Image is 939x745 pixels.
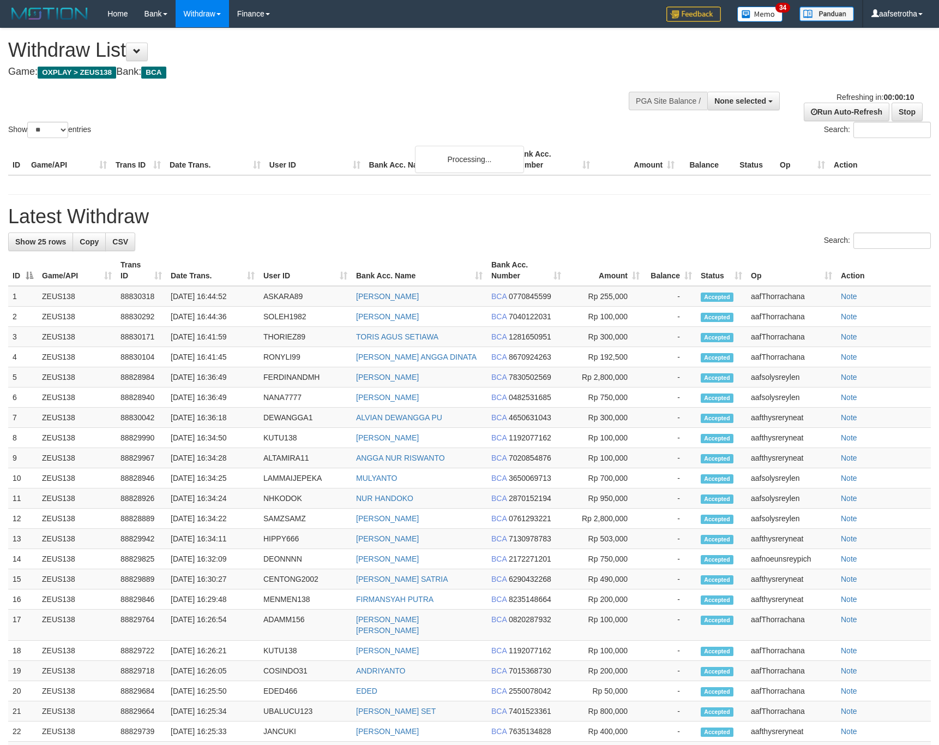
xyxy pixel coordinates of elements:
[565,255,644,286] th: Amount: activate to sort column ascending
[747,610,836,641] td: aafThorrachana
[38,488,116,509] td: ZEUS138
[696,255,747,286] th: Status: activate to sort column ascending
[491,534,507,543] span: BCA
[259,468,352,488] td: LAMMAIJEPEKA
[799,7,854,21] img: panduan.png
[38,367,116,388] td: ZEUS138
[565,569,644,589] td: Rp 490,000
[112,237,128,246] span: CSV
[883,93,914,102] strong: 00:00:10
[701,454,733,463] span: Accepted
[841,474,857,482] a: Note
[38,286,116,307] td: ZEUS138
[775,144,829,175] th: Op
[841,615,857,624] a: Note
[38,388,116,408] td: ZEUS138
[116,327,166,347] td: 88830171
[491,292,507,301] span: BCA
[509,646,551,655] span: Copy 1192077162 to clipboard
[116,569,166,589] td: 88829889
[701,535,733,544] span: Accepted
[116,286,166,307] td: 88830318
[565,589,644,610] td: Rp 200,000
[841,332,857,341] a: Note
[259,307,352,327] td: SOLEH1982
[356,727,419,736] a: [PERSON_NAME]
[38,408,116,428] td: ZEUS138
[8,549,38,569] td: 14
[747,428,836,448] td: aafthysreryneat
[644,448,696,468] td: -
[841,494,857,503] a: Note
[116,255,166,286] th: Trans ID: activate to sort column ascending
[565,529,644,549] td: Rp 503,000
[644,641,696,661] td: -
[166,509,259,529] td: [DATE] 16:34:22
[8,610,38,641] td: 17
[38,610,116,641] td: ZEUS138
[259,488,352,509] td: NHKODOK
[841,707,857,716] a: Note
[259,286,352,307] td: ASKARA89
[644,286,696,307] td: -
[8,448,38,468] td: 9
[509,353,551,361] span: Copy 8670924263 to clipboard
[491,393,507,402] span: BCA
[701,555,733,564] span: Accepted
[38,468,116,488] td: ZEUS138
[166,569,259,589] td: [DATE] 16:30:27
[8,408,38,428] td: 7
[8,307,38,327] td: 2
[116,661,166,681] td: 88829718
[841,666,857,675] a: Note
[356,292,419,301] a: [PERSON_NAME]
[707,92,780,110] button: None selected
[565,307,644,327] td: Rp 100,000
[594,144,679,175] th: Amount
[509,534,551,543] span: Copy 7130978783 to clipboard
[841,534,857,543] a: Note
[565,488,644,509] td: Rp 950,000
[166,661,259,681] td: [DATE] 16:26:05
[509,595,551,604] span: Copy 8235148664 to clipboard
[747,307,836,327] td: aafThorrachana
[491,615,507,624] span: BCA
[747,347,836,367] td: aafThorrachana
[259,509,352,529] td: SAMZSAMZ
[565,286,644,307] td: Rp 255,000
[259,388,352,408] td: NANA7777
[491,413,507,422] span: BCA
[356,353,477,361] a: [PERSON_NAME] ANGGA DINATA
[141,67,166,79] span: BCA
[892,103,923,121] a: Stop
[116,448,166,468] td: 88829967
[701,293,733,302] span: Accepted
[166,367,259,388] td: [DATE] 16:36:49
[747,448,836,468] td: aafthysreryneat
[8,67,615,78] h4: Game: Bank:
[644,549,696,569] td: -
[841,393,857,402] a: Note
[8,144,27,175] th: ID
[356,666,406,675] a: ANDRIYANTO
[111,144,165,175] th: Trans ID
[509,575,551,583] span: Copy 6290432268 to clipboard
[644,255,696,286] th: Balance: activate to sort column ascending
[356,373,419,382] a: [PERSON_NAME]
[38,327,116,347] td: ZEUS138
[166,327,259,347] td: [DATE] 16:41:59
[166,388,259,408] td: [DATE] 16:36:49
[259,408,352,428] td: DEWANGGA1
[38,428,116,448] td: ZEUS138
[747,286,836,307] td: aafThorrachana
[38,255,116,286] th: Game/API: activate to sort column ascending
[747,468,836,488] td: aafsolysreylen
[8,589,38,610] td: 16
[38,347,116,367] td: ZEUS138
[701,575,733,585] span: Accepted
[356,575,448,583] a: [PERSON_NAME] SATRIA
[509,292,551,301] span: Copy 0770845599 to clipboard
[8,367,38,388] td: 5
[747,549,836,569] td: aafnoeunsreypich
[841,555,857,563] a: Note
